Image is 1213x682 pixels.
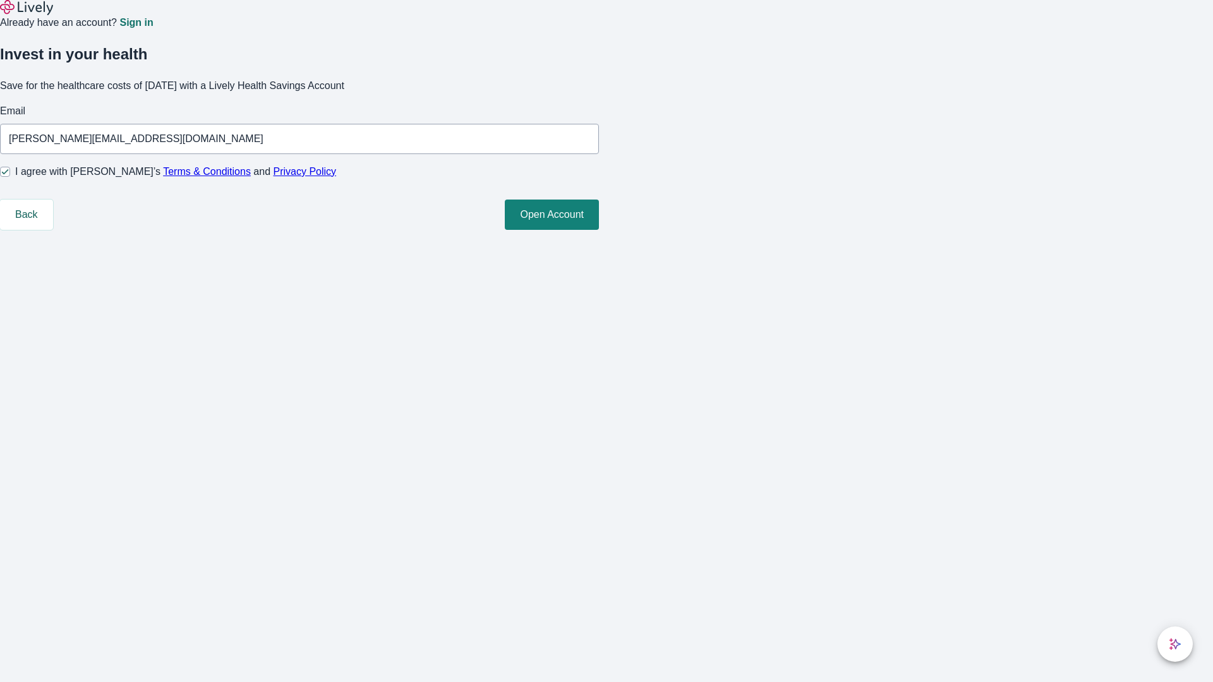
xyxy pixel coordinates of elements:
button: chat [1157,626,1193,662]
a: Terms & Conditions [163,166,251,177]
svg: Lively AI Assistant [1169,638,1181,650]
a: Privacy Policy [274,166,337,177]
button: Open Account [505,200,599,230]
a: Sign in [119,18,153,28]
span: I agree with [PERSON_NAME]’s and [15,164,336,179]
